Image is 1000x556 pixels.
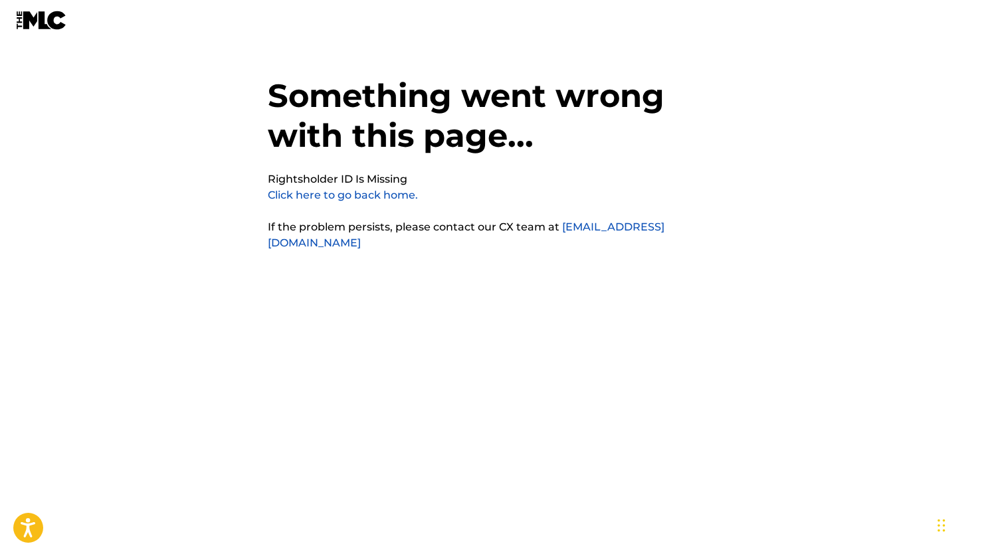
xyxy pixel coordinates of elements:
[938,506,946,545] div: Drag
[934,492,1000,556] iframe: Chat Widget
[16,11,67,30] img: MLC Logo
[268,219,733,251] p: If the problem persists, please contact our CX team at
[268,189,418,201] a: Click here to go back home.
[268,76,733,171] h1: Something went wrong with this page...
[268,221,664,249] a: [EMAIL_ADDRESS][DOMAIN_NAME]
[268,171,407,187] pre: Rightsholder ID Is Missing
